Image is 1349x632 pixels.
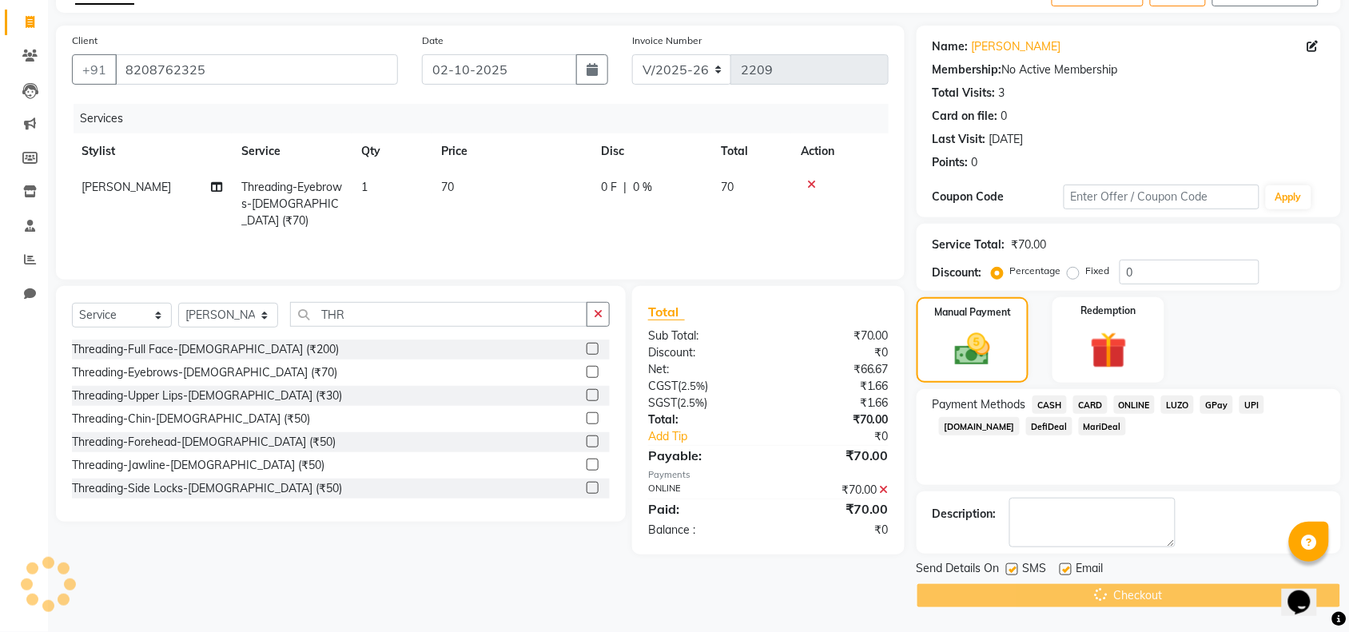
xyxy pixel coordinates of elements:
img: _cash.svg [944,329,1001,370]
div: ₹0 [768,522,901,539]
div: 0 [972,154,978,171]
div: Last Visit: [933,131,986,148]
label: Percentage [1010,264,1061,278]
th: Qty [352,133,432,169]
span: UPI [1240,395,1264,414]
span: SGST [648,395,677,410]
span: 1 [361,180,368,194]
button: +91 [72,54,117,85]
span: [DOMAIN_NAME] [939,417,1020,435]
div: ₹1.66 [768,378,901,395]
div: 3 [999,85,1005,101]
span: 0 F [601,179,617,196]
span: Threading-Eyebrows-[DEMOGRAPHIC_DATA] (₹70) [241,180,342,228]
div: Threading-Upper Lips-[DEMOGRAPHIC_DATA] (₹30) [72,388,342,404]
div: ₹70.00 [768,411,901,428]
div: [DATE] [989,131,1024,148]
div: ₹70.00 [768,446,901,465]
div: Services [74,104,901,133]
div: Payable: [636,446,769,465]
span: 70 [721,180,734,194]
span: ONLINE [1114,395,1156,414]
span: 70 [441,180,454,194]
span: Total [648,304,685,320]
div: Card on file: [933,108,998,125]
div: ONLINE [636,482,769,499]
span: GPay [1200,395,1233,414]
label: Date [422,34,444,48]
th: Disc [591,133,711,169]
th: Stylist [72,133,232,169]
div: ₹70.00 [1012,237,1047,253]
div: Description: [933,506,997,523]
span: CARD [1073,395,1108,414]
span: CGST [648,379,678,393]
span: SMS [1023,560,1047,580]
div: ₹0 [790,428,901,445]
span: LUZO [1161,395,1194,414]
div: No Active Membership [933,62,1325,78]
label: Invoice Number [632,34,702,48]
span: 2.5% [681,380,705,392]
span: Send Details On [917,560,1000,580]
div: ₹0 [768,344,901,361]
th: Action [791,133,889,169]
div: Threading-Eyebrows-[DEMOGRAPHIC_DATA] (₹70) [72,364,337,381]
div: Net: [636,361,769,378]
iframe: chat widget [1282,568,1333,616]
div: Threading-Forehead-[DEMOGRAPHIC_DATA] (₹50) [72,434,336,451]
div: ( ) [636,378,769,395]
div: Paid: [636,499,769,519]
th: Service [232,133,352,169]
a: [PERSON_NAME] [972,38,1061,55]
input: Enter Offer / Coupon Code [1064,185,1259,209]
div: Threading-Side Locks-[DEMOGRAPHIC_DATA] (₹50) [72,480,342,497]
div: 0 [1001,108,1008,125]
label: Client [72,34,97,48]
div: Discount: [636,344,769,361]
th: Total [711,133,791,169]
div: Sub Total: [636,328,769,344]
div: ₹1.66 [768,395,901,411]
span: 2.5% [680,396,704,409]
div: ₹70.00 [768,499,901,519]
a: Add Tip [636,428,790,445]
span: | [623,179,627,196]
div: ₹66.67 [768,361,901,378]
div: Points: [933,154,969,171]
span: CASH [1033,395,1067,414]
input: Search or Scan [290,302,587,327]
span: 0 % [633,179,652,196]
label: Redemption [1081,304,1136,318]
div: Membership: [933,62,1002,78]
span: MariDeal [1079,417,1127,435]
div: Total: [636,411,769,428]
div: Balance : [636,522,769,539]
span: Payment Methods [933,396,1026,413]
div: ( ) [636,395,769,411]
span: DefiDeal [1026,417,1072,435]
div: Coupon Code [933,189,1064,205]
span: [PERSON_NAME] [82,180,171,194]
div: Threading-Jawline-[DEMOGRAPHIC_DATA] (₹50) [72,457,324,474]
span: Email [1076,560,1104,580]
div: Discount: [933,264,982,281]
button: Apply [1266,185,1311,209]
label: Fixed [1086,264,1110,278]
div: Name: [933,38,969,55]
div: Threading-Chin-[DEMOGRAPHIC_DATA] (₹50) [72,411,310,427]
img: _gift.svg [1079,328,1139,373]
div: Threading-Full Face-[DEMOGRAPHIC_DATA] (₹200) [72,341,339,358]
div: ₹70.00 [768,482,901,499]
div: Service Total: [933,237,1005,253]
input: Search by Name/Mobile/Email/Code [115,54,398,85]
label: Manual Payment [934,305,1011,320]
div: Payments [648,468,889,482]
th: Price [432,133,591,169]
div: Total Visits: [933,85,996,101]
div: ₹70.00 [768,328,901,344]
